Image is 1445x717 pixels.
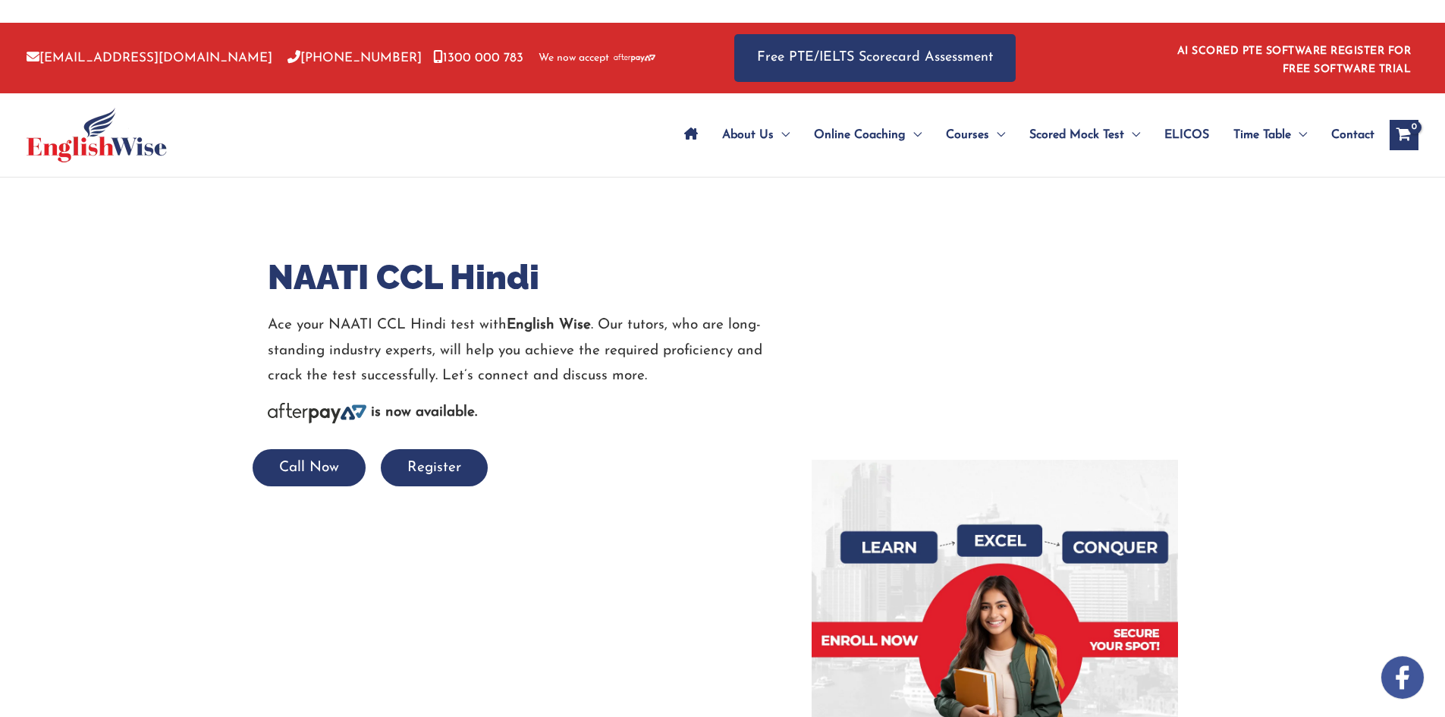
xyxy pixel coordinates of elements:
[1168,33,1418,83] aside: Header Widget 1
[1017,108,1152,162] a: Scored Mock TestMenu Toggle
[253,461,366,475] a: Call Now
[268,403,366,423] img: Afterpay-Logo
[734,34,1016,82] a: Free PTE/IELTS Scorecard Assessment
[1233,108,1291,162] span: Time Table
[268,313,790,388] p: Ace your NAATI CCL Hindi test with . Our tutors, who are long-standing industry experts, will hel...
[774,108,790,162] span: Menu Toggle
[1029,108,1124,162] span: Scored Mock Test
[381,461,488,475] a: Register
[1390,120,1418,150] a: View Shopping Cart, empty
[614,54,655,62] img: Afterpay-Logo
[1124,108,1140,162] span: Menu Toggle
[27,108,167,162] img: cropped-ew-logo
[381,449,488,486] button: Register
[1331,108,1374,162] span: Contact
[253,449,366,486] button: Call Now
[946,108,989,162] span: Courses
[802,108,934,162] a: Online CoachingMenu Toggle
[672,108,1374,162] nav: Site Navigation: Main Menu
[507,318,591,332] strong: English Wise
[433,52,523,64] a: 1300 000 783
[371,405,477,420] b: is now available.
[1319,108,1374,162] a: Contact
[1221,108,1319,162] a: Time TableMenu Toggle
[814,108,906,162] span: Online Coaching
[287,52,422,64] a: [PHONE_NUMBER]
[1152,108,1221,162] a: ELICOS
[989,108,1005,162] span: Menu Toggle
[268,253,790,301] h1: NAATI CCL Hindi
[906,108,922,162] span: Menu Toggle
[1291,108,1307,162] span: Menu Toggle
[722,108,774,162] span: About Us
[710,108,802,162] a: About UsMenu Toggle
[1177,46,1412,75] a: AI SCORED PTE SOFTWARE REGISTER FOR FREE SOFTWARE TRIAL
[934,108,1017,162] a: CoursesMenu Toggle
[27,52,272,64] a: [EMAIL_ADDRESS][DOMAIN_NAME]
[1164,108,1209,162] span: ELICOS
[539,51,609,66] span: We now accept
[1381,656,1424,699] img: white-facebook.png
